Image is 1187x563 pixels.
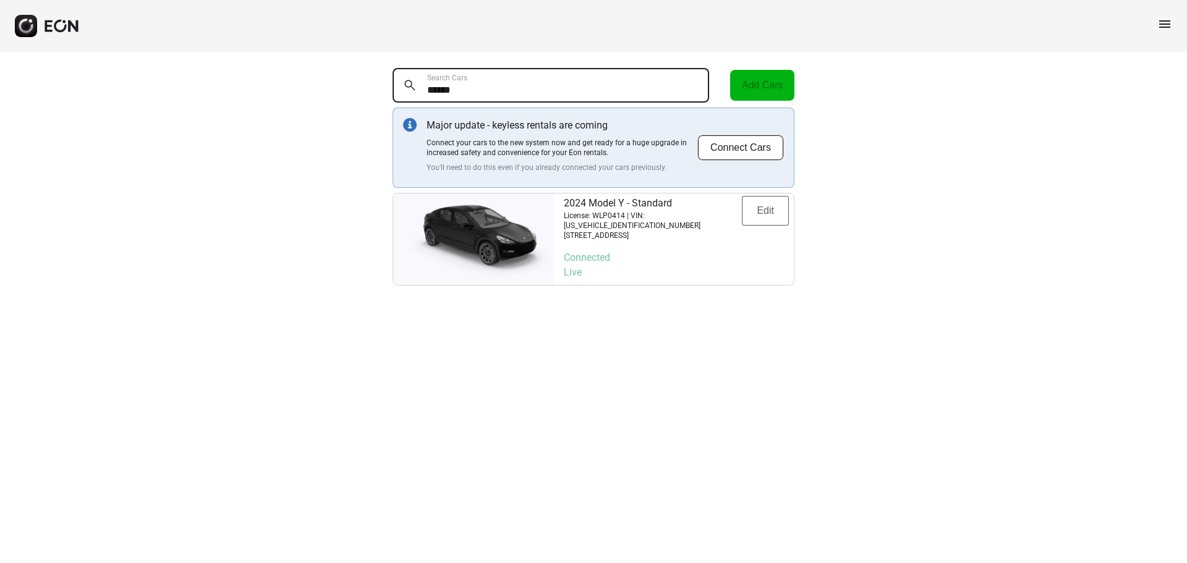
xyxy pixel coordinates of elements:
[564,265,789,280] p: Live
[427,163,697,172] p: You'll need to do this even if you already connected your cars previously.
[564,250,789,265] p: Connected
[742,196,789,226] button: Edit
[427,118,697,133] p: Major update - keyless rentals are coming
[403,118,417,132] img: info
[564,211,742,231] p: License: WLP0414 | VIN: [US_VEHICLE_IDENTIFICATION_NUMBER]
[1157,17,1172,32] span: menu
[427,138,697,158] p: Connect your cars to the new system now and get ready for a huge upgrade in increased safety and ...
[564,196,742,211] p: 2024 Model Y - Standard
[697,135,784,161] button: Connect Cars
[393,199,554,279] img: car
[427,73,467,83] label: Search Cars
[564,231,742,240] p: [STREET_ADDRESS]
